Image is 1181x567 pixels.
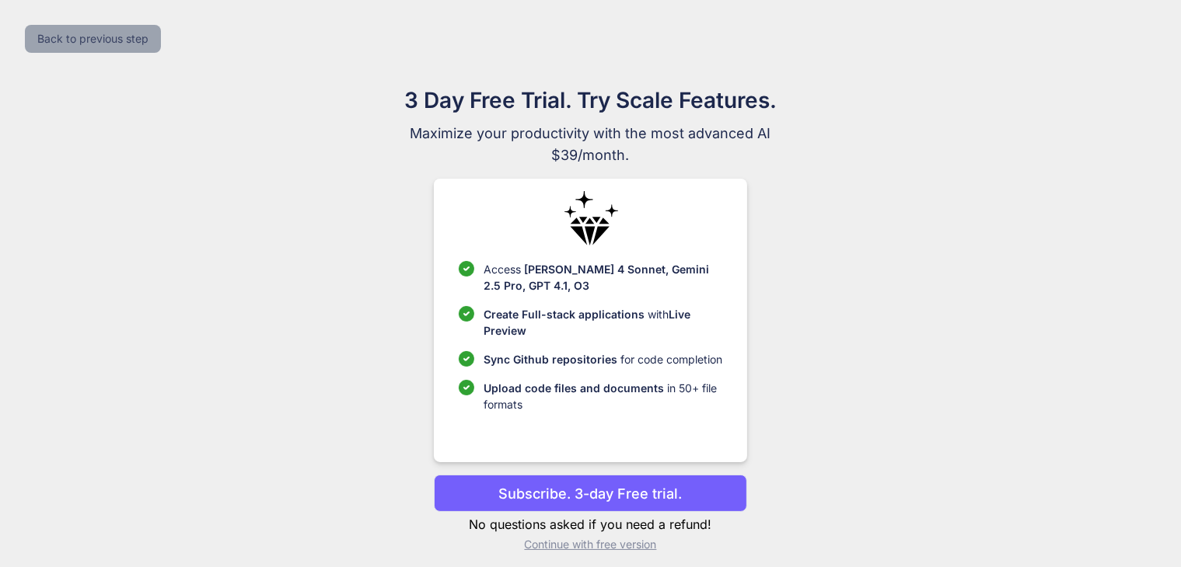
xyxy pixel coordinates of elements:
span: Sync Github repositories [484,353,617,366]
h1: 3 Day Free Trial. Try Scale Features. [330,84,852,117]
p: with [484,306,722,339]
button: Back to previous step [25,25,161,53]
p: No questions asked if you need a refund! [434,515,747,534]
button: Subscribe. 3-day Free trial. [434,475,747,512]
p: in 50+ file formats [484,380,722,412]
img: checklist [459,351,474,367]
p: Access [484,261,722,294]
img: checklist [459,306,474,322]
img: checklist [459,380,474,395]
p: Continue with free version [434,537,747,552]
p: Subscribe. 3-day Free trial. [499,483,683,504]
span: [PERSON_NAME] 4 Sonnet, Gemini 2.5 Pro, GPT 4.1, O3 [484,263,709,292]
span: Maximize your productivity with the most advanced AI [330,123,852,144]
span: Upload code files and documents [484,381,664,395]
p: for code completion [484,351,722,367]
span: $39/month. [330,144,852,166]
span: Create Full-stack applications [484,308,648,321]
img: checklist [459,261,474,277]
